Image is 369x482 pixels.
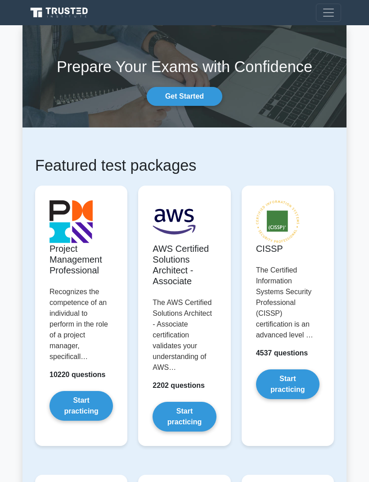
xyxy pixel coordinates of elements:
[49,391,113,421] a: Start practicing
[256,369,319,399] a: Start practicing
[35,156,334,175] h1: Featured test packages
[22,58,346,76] h1: Prepare Your Exams with Confidence
[316,4,341,22] button: Toggle navigation
[147,87,222,106] a: Get Started
[153,402,216,432] a: Start practicing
